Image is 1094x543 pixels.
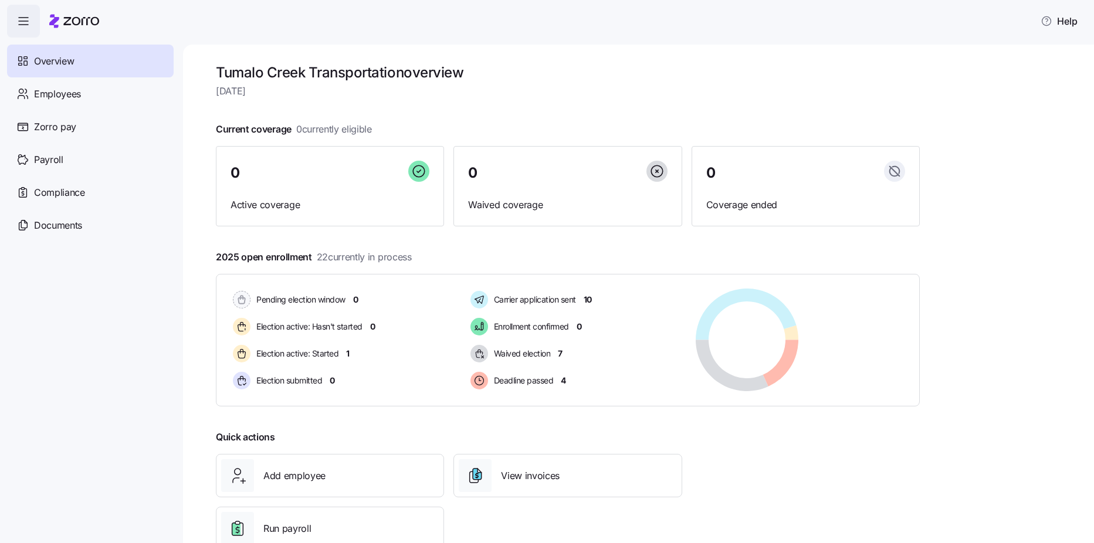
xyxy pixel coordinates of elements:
span: 22 currently in process [317,250,412,264]
a: Zorro pay [7,110,174,143]
span: Help [1041,14,1078,28]
span: Active coverage [231,198,429,212]
span: 1 [346,348,350,359]
span: 0 [370,321,375,332]
span: Election active: Started [253,348,338,359]
span: Overview [34,54,74,69]
span: Run payroll [263,521,311,536]
span: Pending election window [253,294,346,306]
a: Documents [7,209,174,242]
h1: Tumalo Creek Transportation overview [216,63,920,82]
span: 2025 open enrollment [216,250,412,264]
span: Waived election [490,348,551,359]
span: Documents [34,218,82,233]
span: Current coverage [216,122,372,137]
span: 10 [584,294,592,306]
span: View invoices [501,469,560,483]
span: Employees [34,87,81,101]
span: Add employee [263,469,326,483]
span: 0 [577,321,582,332]
span: Enrollment confirmed [490,321,569,332]
span: Coverage ended [706,198,905,212]
span: Payroll [34,152,63,167]
span: Quick actions [216,430,275,444]
a: Compliance [7,176,174,209]
span: Carrier application sent [490,294,576,306]
span: 0 [231,166,240,180]
span: Zorro pay [34,120,76,134]
span: 7 [558,348,563,359]
span: Compliance [34,185,85,200]
a: Employees [7,77,174,110]
span: [DATE] [216,84,920,99]
a: Overview [7,45,174,77]
span: Election active: Hasn't started [253,321,363,332]
span: Election submitted [253,375,322,386]
span: Waived coverage [468,198,667,212]
span: 0 currently eligible [296,122,372,137]
a: Payroll [7,143,174,176]
span: 0 [706,166,716,180]
span: 4 [561,375,566,386]
span: Deadline passed [490,375,554,386]
span: 0 [468,166,477,180]
span: 0 [330,375,335,386]
span: 0 [353,294,358,306]
button: Help [1031,9,1087,33]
